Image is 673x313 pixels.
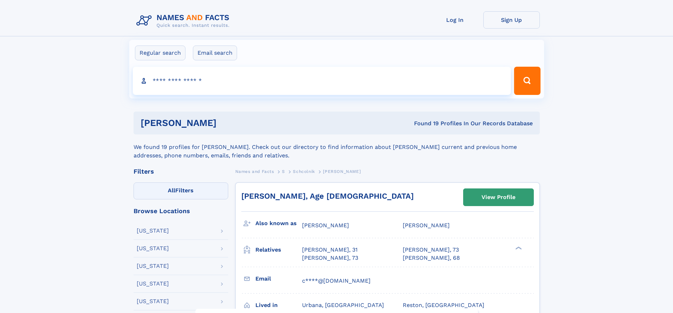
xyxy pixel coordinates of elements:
[134,182,228,199] label: Filters
[403,254,460,262] a: [PERSON_NAME], 68
[137,281,169,287] div: [US_STATE]
[403,246,459,254] a: [PERSON_NAME], 73
[137,299,169,304] div: [US_STATE]
[255,273,302,285] h3: Email
[403,302,484,308] span: Reston, [GEOGRAPHIC_DATA]
[134,168,228,175] div: Filters
[323,169,361,174] span: [PERSON_NAME]
[514,67,540,95] button: Search Button
[235,167,274,176] a: Names and Facts
[464,189,533,206] a: View Profile
[168,187,175,194] span: All
[427,11,483,29] a: Log In
[141,119,315,127] h1: [PERSON_NAME]
[302,222,349,229] span: [PERSON_NAME]
[293,169,315,174] span: Schcolnik
[193,46,237,60] label: Email search
[135,46,185,60] label: Regular search
[137,263,169,269] div: [US_STATE]
[403,222,450,229] span: [PERSON_NAME]
[315,120,533,127] div: Found 19 Profiles In Our Records Database
[282,169,285,174] span: S
[255,299,302,311] h3: Lived in
[134,208,228,214] div: Browse Locations
[133,67,511,95] input: search input
[302,302,384,308] span: Urbana, [GEOGRAPHIC_DATA]
[241,192,414,200] a: [PERSON_NAME], Age [DEMOGRAPHIC_DATA]
[134,134,540,160] div: We found 19 profiles for [PERSON_NAME]. Check out our directory to find information about [PERSON...
[134,11,235,30] img: Logo Names and Facts
[482,189,515,205] div: View Profile
[282,167,285,176] a: S
[293,167,315,176] a: Schcolnik
[514,246,522,251] div: ❯
[255,217,302,229] h3: Also known as
[137,246,169,251] div: [US_STATE]
[483,11,540,29] a: Sign Up
[255,244,302,256] h3: Relatives
[302,254,358,262] a: [PERSON_NAME], 73
[302,246,358,254] a: [PERSON_NAME], 31
[137,228,169,234] div: [US_STATE]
